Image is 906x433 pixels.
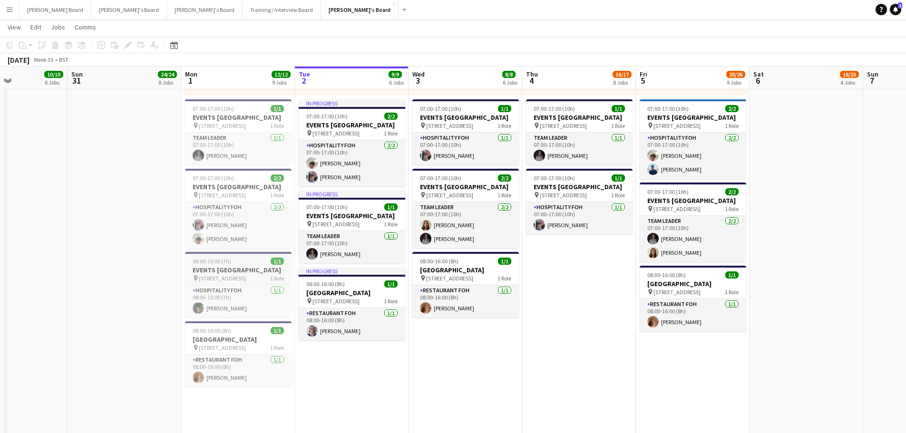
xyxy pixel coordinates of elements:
span: 07:00-17:00 (10h) [420,105,461,112]
a: View [4,21,25,33]
span: 1/1 [271,105,284,112]
div: BST [59,56,68,63]
span: 2/2 [725,105,739,112]
app-job-card: 07:00-17:00 (10h)2/2EVENTS [GEOGRAPHIC_DATA] [STREET_ADDRESS]1 RoleHospitality FOH2/207:00-17:00 ... [185,169,292,248]
app-job-card: 08:00-16:00 (8h)1/1[GEOGRAPHIC_DATA] [STREET_ADDRESS]1 RoleRestaurant FOH1/108:00-16:00 (8h)[PERS... [412,252,519,318]
app-card-role: Restaurant FOH1/108:00-16:00 (8h)[PERSON_NAME] [299,308,405,340]
app-job-card: 08:00-16:00 (8h)1/1[GEOGRAPHIC_DATA] [STREET_ADDRESS]1 RoleRestaurant FOH1/108:00-16:00 (8h)[PERS... [185,321,292,387]
app-card-role: TEAM LEADER1/107:00-17:00 (10h)[PERSON_NAME] [526,133,633,165]
app-card-role: Hospitality FOH1/107:00-17:00 (10h)[PERSON_NAME] [412,133,519,165]
span: 1/1 [612,174,625,182]
app-card-role: Hospitality FOH2/207:00-17:00 (10h)[PERSON_NAME][PERSON_NAME] [640,133,746,179]
span: [STREET_ADDRESS] [199,122,246,129]
app-card-role: Hospitality FOH2/207:00-17:00 (10h)[PERSON_NAME][PERSON_NAME] [185,202,292,248]
span: 1 Role [270,344,284,351]
h3: EVENTS [GEOGRAPHIC_DATA] [526,113,633,122]
span: Edit [30,23,41,31]
span: Jobs [51,23,65,31]
span: 1 Role [384,221,398,228]
span: 1 Role [611,192,625,199]
span: 1 Role [725,205,739,212]
span: 2 [297,75,310,86]
div: In progress [299,99,405,107]
span: 1 Role [497,192,511,199]
span: 1 Role [270,122,284,129]
span: [STREET_ADDRESS] [312,130,360,137]
span: Week 35 [31,56,55,63]
span: 1 Role [497,122,511,129]
span: Sun [71,70,83,78]
span: 1 Role [270,192,284,199]
div: In progress [299,190,405,198]
app-card-role: Hospitality FOH1/107:00-17:00 (10h)[PERSON_NAME] [526,202,633,234]
app-card-role: TEAM LEADER2/207:00-17:00 (10h)[PERSON_NAME][PERSON_NAME] [640,216,746,262]
app-card-role: Restaurant FOH1/108:00-16:00 (8h)[PERSON_NAME] [640,299,746,331]
div: 4 Jobs [840,79,858,86]
span: 3 [411,75,425,86]
h3: EVENTS [GEOGRAPHIC_DATA] [640,196,746,205]
span: 07:00-17:00 (10h) [306,113,348,120]
app-job-card: In progress07:00-17:00 (10h)1/1EVENTS [GEOGRAPHIC_DATA] [STREET_ADDRESS]1 RoleTEAM LEADER1/107:00... [299,190,405,263]
app-card-role: TEAM LEADER1/107:00-17:00 (10h)[PERSON_NAME] [299,231,405,263]
button: [PERSON_NAME]'s Board [167,0,243,19]
span: [STREET_ADDRESS] [653,122,701,129]
app-job-card: 07:00-17:00 (10h)1/1EVENTS [GEOGRAPHIC_DATA] [STREET_ADDRESS]1 RoleTEAM LEADER1/107:00-17:00 (10h... [185,99,292,165]
span: [STREET_ADDRESS] [199,344,246,351]
span: 12/12 [272,71,291,78]
span: [STREET_ADDRESS] [653,205,701,212]
span: Fri [640,70,647,78]
h3: [GEOGRAPHIC_DATA] [412,266,519,274]
h3: EVENTS [GEOGRAPHIC_DATA] [185,266,292,274]
app-job-card: 07:00-17:00 (10h)2/2EVENTS [GEOGRAPHIC_DATA] [STREET_ADDRESS]1 RoleTEAM LEADER2/207:00-17:00 (10h... [640,183,746,262]
div: 6 Jobs [389,79,404,86]
span: 1 Role [384,298,398,305]
span: 08:00-15:00 (7h) [193,258,231,265]
div: 6 Jobs [503,79,517,86]
span: 08:00-16:00 (8h) [193,327,231,334]
app-job-card: 08:00-16:00 (8h)1/1[GEOGRAPHIC_DATA] [STREET_ADDRESS]1 RoleRestaurant FOH1/108:00-16:00 (8h)[PERS... [640,266,746,331]
app-job-card: 07:00-17:00 (10h)1/1EVENTS [GEOGRAPHIC_DATA] [STREET_ADDRESS]1 RoleTEAM LEADER1/107:00-17:00 (10h... [526,99,633,165]
div: 8 Jobs [158,79,176,86]
span: 07:00-17:00 (10h) [193,105,234,112]
div: 9 Jobs [272,79,290,86]
span: 31 [70,75,83,86]
span: 1/1 [384,203,398,211]
span: 07:00-17:00 (10h) [534,105,575,112]
h3: EVENTS [GEOGRAPHIC_DATA] [185,183,292,191]
h3: EVENTS [GEOGRAPHIC_DATA] [185,113,292,122]
h3: EVENTS [GEOGRAPHIC_DATA] [299,212,405,220]
span: 07:00-17:00 (10h) [193,174,234,182]
span: 07:00-17:00 (10h) [420,174,461,182]
span: 6 [752,75,764,86]
span: 1/1 [612,105,625,112]
span: [STREET_ADDRESS] [426,275,473,282]
span: 08:00-16:00 (8h) [647,271,686,279]
app-card-role: Hospitality FOH1/108:00-15:00 (7h)[PERSON_NAME] [185,285,292,318]
app-job-card: 07:00-17:00 (10h)2/2EVENTS [GEOGRAPHIC_DATA] [STREET_ADDRESS]1 RoleHospitality FOH2/207:00-17:00 ... [640,99,746,179]
span: Wed [412,70,425,78]
span: 2/2 [498,174,511,182]
span: 2/2 [384,113,398,120]
app-job-card: 07:00-17:00 (10h)2/2EVENTS [GEOGRAPHIC_DATA] [STREET_ADDRESS]1 RoleTEAM LEADER2/207:00-17:00 (10h... [412,169,519,248]
span: 07:00-17:00 (10h) [647,188,689,195]
span: Comms [75,23,96,31]
span: 2/2 [725,188,739,195]
div: 6 Jobs [45,79,63,86]
div: 07:00-17:00 (10h)1/1EVENTS [GEOGRAPHIC_DATA] [STREET_ADDRESS]1 RoleHospitality FOH1/107:00-17:00 ... [526,169,633,234]
span: Sun [867,70,878,78]
div: In progress [299,267,405,275]
span: 1/1 [725,271,739,279]
app-job-card: 08:00-15:00 (7h)1/1EVENTS [GEOGRAPHIC_DATA] [STREET_ADDRESS]1 RoleHospitality FOH1/108:00-15:00 (... [185,252,292,318]
span: [STREET_ADDRESS] [312,298,360,305]
a: 1 [890,4,901,15]
div: 07:00-17:00 (10h)1/1EVENTS [GEOGRAPHIC_DATA] [STREET_ADDRESS]1 RoleHospitality FOH1/107:00-17:00 ... [412,99,519,165]
span: 8/8 [502,71,516,78]
a: Comms [71,21,100,33]
span: 20/26 [726,71,745,78]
